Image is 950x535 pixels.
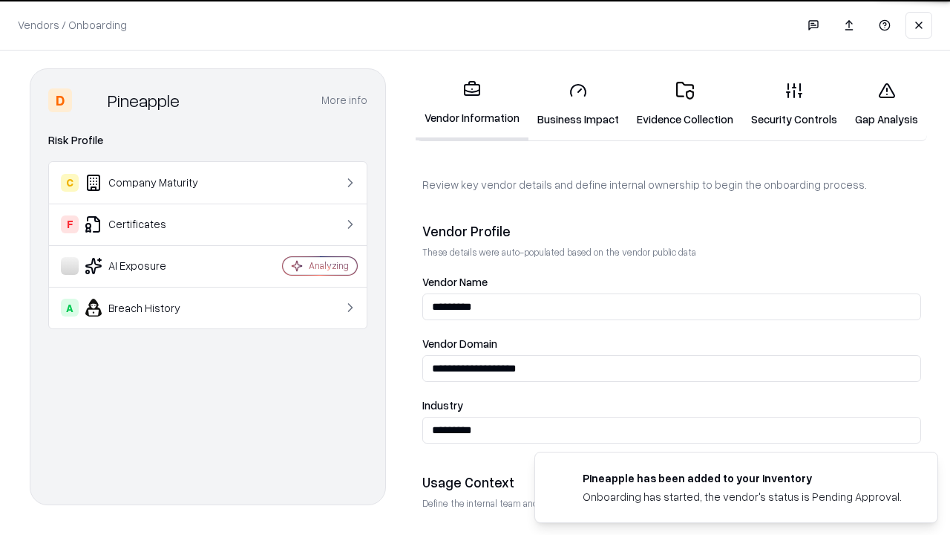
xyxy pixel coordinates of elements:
[321,87,367,114] button: More info
[583,489,902,505] div: Onboarding has started, the vendor's status is Pending Approval.
[422,222,921,240] div: Vendor Profile
[61,299,238,317] div: Breach History
[553,470,571,488] img: pineappleenergy.com
[108,88,180,112] div: Pineapple
[61,299,79,317] div: A
[48,132,367,149] div: Risk Profile
[48,88,72,112] div: D
[846,70,927,139] a: Gap Analysis
[422,400,921,411] label: Industry
[61,174,238,192] div: Company Maturity
[583,470,902,486] div: Pineapple has been added to your inventory
[61,215,238,233] div: Certificates
[18,17,127,33] p: Vendors / Onboarding
[422,473,921,491] div: Usage Context
[61,174,79,192] div: C
[422,177,921,192] p: Review key vendor details and define internal ownership to begin the onboarding process.
[416,68,528,140] a: Vendor Information
[422,338,921,349] label: Vendor Domain
[742,70,846,139] a: Security Controls
[309,259,349,272] div: Analyzing
[422,246,921,259] p: These details were auto-populated based on the vendor public data
[61,215,79,233] div: F
[628,70,742,139] a: Evidence Collection
[422,276,921,288] label: Vendor Name
[78,88,102,112] img: Pineapple
[61,257,238,275] div: AI Exposure
[528,70,628,139] a: Business Impact
[422,497,921,510] p: Define the internal team and reason for using this vendor. This helps assess business relevance a...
